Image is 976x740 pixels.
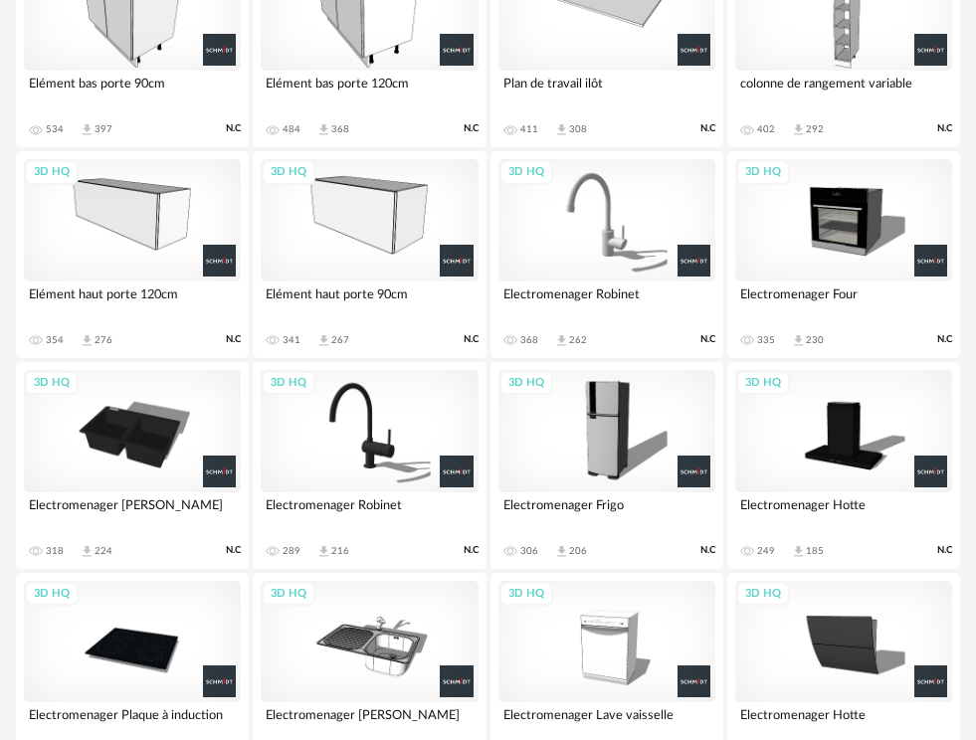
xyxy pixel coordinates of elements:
[735,281,952,321] div: Electromenager Four
[80,333,95,348] span: Download icon
[95,334,112,346] div: 276
[806,334,824,346] div: 230
[24,492,241,532] div: Electromenager [PERSON_NAME]
[80,544,95,559] span: Download icon
[757,545,775,557] div: 249
[736,371,790,396] div: 3D HQ
[727,362,960,569] a: 3D HQ Electromenager Hotte 249 Download icon 185 N.C
[569,545,587,557] div: 206
[554,122,569,137] span: Download icon
[554,333,569,348] span: Download icon
[499,582,553,607] div: 3D HQ
[253,151,486,358] a: 3D HQ Elément haut porte 90cm 341 Download icon 267 N.C
[700,544,715,557] span: N.C
[331,334,349,346] div: 267
[736,582,790,607] div: 3D HQ
[331,123,349,135] div: 368
[95,545,112,557] div: 224
[316,122,331,137] span: Download icon
[316,333,331,348] span: Download icon
[499,160,553,185] div: 3D HQ
[46,545,64,557] div: 318
[490,151,723,358] a: 3D HQ Electromenager Robinet 368 Download icon 262 N.C
[464,333,479,346] span: N.C
[261,492,478,532] div: Electromenager Robinet
[95,123,112,135] div: 397
[25,371,79,396] div: 3D HQ
[498,492,715,532] div: Electromenager Frigo
[283,545,300,557] div: 289
[791,333,806,348] span: Download icon
[736,160,790,185] div: 3D HQ
[554,544,569,559] span: Download icon
[262,160,315,185] div: 3D HQ
[490,362,723,569] a: 3D HQ Electromenager Frigo 306 Download icon 206 N.C
[735,492,952,532] div: Electromenager Hotte
[16,151,249,358] a: 3D HQ Elément haut porte 120cm 354 Download icon 276 N.C
[316,544,331,559] span: Download icon
[464,122,479,135] span: N.C
[498,71,715,110] div: Plan de travail ilôt
[16,362,249,569] a: 3D HQ Electromenager [PERSON_NAME] 318 Download icon 224 N.C
[700,333,715,346] span: N.C
[791,544,806,559] span: Download icon
[226,122,241,135] span: N.C
[806,545,824,557] div: 185
[791,122,806,137] span: Download icon
[520,334,538,346] div: 368
[498,281,715,321] div: Electromenager Robinet
[46,334,64,346] div: 354
[757,334,775,346] div: 335
[226,544,241,557] span: N.C
[520,545,538,557] div: 306
[735,71,952,110] div: colonne de rangement variable
[569,123,587,135] div: 308
[24,281,241,321] div: Elément haut porte 120cm
[25,582,79,607] div: 3D HQ
[806,123,824,135] div: 292
[261,281,478,321] div: Elément haut porte 90cm
[262,582,315,607] div: 3D HQ
[283,334,300,346] div: 341
[226,333,241,346] span: N.C
[499,371,553,396] div: 3D HQ
[700,122,715,135] span: N.C
[464,544,479,557] span: N.C
[25,160,79,185] div: 3D HQ
[253,362,486,569] a: 3D HQ Electromenager Robinet 289 Download icon 216 N.C
[757,123,775,135] div: 402
[283,123,300,135] div: 484
[937,333,952,346] span: N.C
[937,122,952,135] span: N.C
[937,544,952,557] span: N.C
[46,123,64,135] div: 534
[80,122,95,137] span: Download icon
[262,371,315,396] div: 3D HQ
[261,71,478,110] div: Elément bas porte 120cm
[24,71,241,110] div: Elément bas porte 90cm
[520,123,538,135] div: 411
[331,545,349,557] div: 216
[727,151,960,358] a: 3D HQ Electromenager Four 335 Download icon 230 N.C
[569,334,587,346] div: 262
